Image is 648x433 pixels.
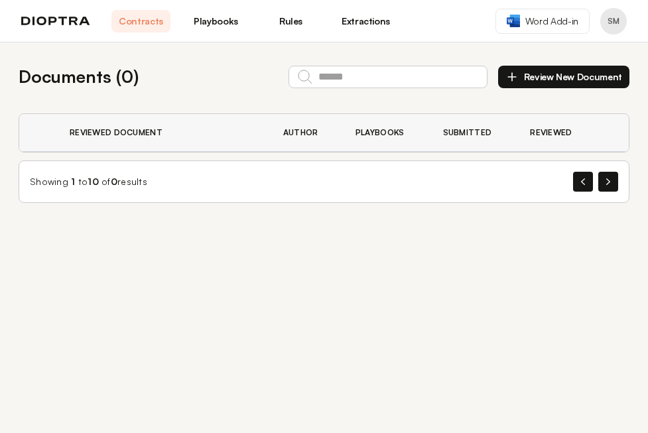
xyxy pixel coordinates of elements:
th: Author [267,114,340,152]
a: Rules [261,10,320,32]
th: Reviewed Document [54,114,267,152]
th: Reviewed [514,114,594,152]
img: word [507,15,520,27]
button: Next [598,172,618,192]
a: Extractions [336,10,395,32]
button: Previous [573,172,593,192]
img: logo [21,17,90,26]
span: Word Add-in [525,15,578,28]
h2: Documents ( 0 ) [19,64,139,90]
button: Review New Document [498,66,629,88]
a: Contracts [111,10,170,32]
span: 1 [71,176,75,187]
button: Profile menu [600,8,627,34]
div: Showing to of results [30,175,147,188]
a: Word Add-in [495,9,590,34]
a: Playbooks [186,10,245,32]
th: Playbooks [340,114,427,152]
th: Submitted [427,114,515,152]
span: 0 [111,176,117,187]
span: 10 [88,176,99,187]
